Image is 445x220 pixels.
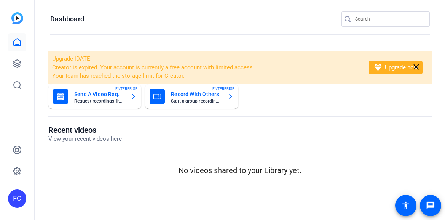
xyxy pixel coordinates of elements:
[401,201,410,210] mat-icon: accessibility
[426,201,435,210] mat-icon: message
[50,14,84,24] h1: Dashboard
[11,12,23,24] img: blue-gradient.svg
[373,63,383,72] mat-icon: diamond
[48,125,122,135] h1: Recent videos
[48,84,141,109] button: Send A Video RequestRequest recordings from anyone, anywhereENTERPRISE
[8,189,26,208] div: FC
[115,86,137,92] span: ENTERPRISE
[52,72,359,80] li: Your team has reached the storage limit for Creator.
[52,63,359,72] li: Creator is expired. Your account is currently a free account with limited access.
[171,90,221,99] mat-card-title: Record With Others
[412,63,421,72] mat-icon: close
[145,84,238,109] button: Record With OthersStart a group recording sessionENTERPRISE
[52,55,92,62] span: Upgrade [DATE]
[369,61,423,74] button: Upgrade now
[171,99,221,103] mat-card-subtitle: Start a group recording session
[48,135,122,143] p: View your recent videos here
[74,99,124,103] mat-card-subtitle: Request recordings from anyone, anywhere
[74,90,124,99] mat-card-title: Send A Video Request
[48,165,432,176] p: No videos shared to your Library yet.
[212,86,234,92] span: ENTERPRISE
[355,14,424,24] input: Search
